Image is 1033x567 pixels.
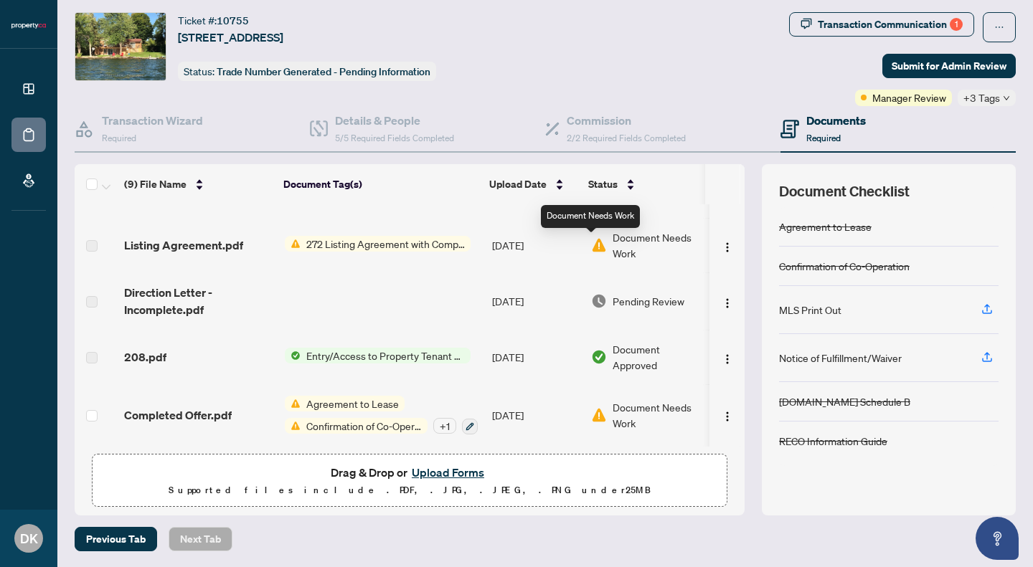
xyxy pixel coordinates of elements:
[567,133,686,143] span: 2/2 Required Fields Completed
[331,463,489,482] span: Drag & Drop or
[818,13,963,36] div: Transaction Communication
[278,164,484,204] th: Document Tag(s)
[285,396,301,411] img: Status Icon
[1003,95,1010,102] span: down
[86,528,146,551] span: Previous Tab
[486,218,585,272] td: [DATE]
[178,29,283,46] span: [STREET_ADDRESS]
[588,176,618,192] span: Status
[285,396,478,434] button: Status IconAgreement to LeaseStatus IconConfirmation of Co-Operation+1
[591,237,607,253] img: Document Status
[301,418,428,434] span: Confirmation of Co-Operation
[93,454,727,508] span: Drag & Drop orUpload FormsSupported files include .PDF, .JPG, .JPEG, .PNG under25MB
[124,237,243,254] span: Listing Agreement.pdf
[716,346,739,368] button: Logo
[285,348,301,363] img: Status Icon
[613,229,704,261] span: Document Needs Work
[75,527,157,551] button: Previous Tab
[102,133,136,143] span: Required
[613,399,704,431] span: Document Needs Work
[484,164,582,204] th: Upload Date
[124,284,273,318] span: Direction Letter - Incomplete.pdf
[285,348,471,363] button: Status IconEntry/Access to Property Tenant Acknowledgement
[285,236,471,252] button: Status Icon272 Listing Agreement with Company Schedule A
[806,133,841,143] span: Required
[433,418,456,434] div: + 1
[950,18,963,31] div: 1
[489,176,547,192] span: Upload Date
[301,348,471,363] span: Entry/Access to Property Tenant Acknowledgement
[892,54,1006,77] span: Submit for Admin Review
[779,350,902,366] div: Notice of Fulfillment/Waiver
[779,302,841,318] div: MLS Print Out
[285,418,301,434] img: Status Icon
[124,348,166,366] span: 208.pdf
[779,219,872,234] div: Agreement to Lease
[101,482,718,499] p: Supported files include .PDF, .JPG, .JPEG, .PNG under 25 MB
[486,330,585,384] td: [DATE]
[716,290,739,313] button: Logo
[20,528,38,548] span: DK
[779,433,887,449] div: RECO Information Guide
[722,297,733,309] img: Logo
[567,112,686,129] h4: Commission
[486,384,585,446] td: [DATE]
[301,236,471,252] span: 272 Listing Agreement with Company Schedule A
[335,133,454,143] span: 5/5 Required Fields Completed
[285,236,301,252] img: Status Icon
[779,258,910,274] div: Confirmation of Co-Operation
[872,90,946,105] span: Manager Review
[124,176,187,192] span: (9) File Name
[102,112,203,129] h4: Transaction Wizard
[118,164,278,204] th: (9) File Name
[722,353,733,365] img: Logo
[779,181,910,201] span: Document Checklist
[976,517,1019,560] button: Open asap
[722,242,733,253] img: Logo
[11,22,46,30] img: logo
[994,22,1004,32] span: ellipsis
[591,349,607,365] img: Document Status
[591,293,607,309] img: Document Status
[613,341,704,373] span: Document Approved
[217,65,430,78] span: Trade Number Generated - Pending Information
[301,396,405,411] span: Agreement to Lease
[407,463,489,482] button: Upload Forms
[716,234,739,257] button: Logo
[582,164,706,204] th: Status
[217,14,249,27] span: 10755
[178,12,249,29] div: Ticket #:
[178,62,436,81] div: Status:
[541,205,640,228] div: Document Needs Work
[486,272,585,330] td: [DATE]
[789,12,974,37] button: Transaction Communication1
[613,293,684,309] span: Pending Review
[75,13,166,80] img: IMG-X12373570_1.jpg
[963,90,1000,106] span: +3 Tags
[806,112,866,129] h4: Documents
[591,407,607,423] img: Document Status
[722,411,733,422] img: Logo
[169,527,232,551] button: Next Tab
[779,394,910,409] div: [DOMAIN_NAME] Schedule B
[716,404,739,427] button: Logo
[335,112,454,129] h4: Details & People
[882,54,1016,78] button: Submit for Admin Review
[124,406,232,424] span: Completed Offer.pdf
